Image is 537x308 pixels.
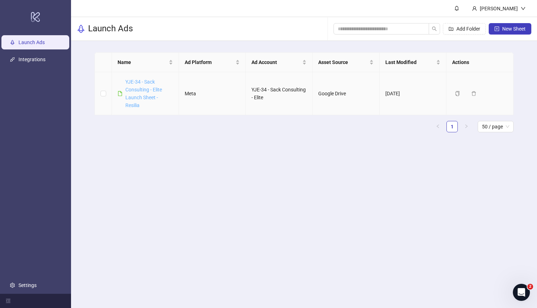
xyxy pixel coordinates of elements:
[456,26,480,32] span: Add Folder
[482,121,509,132] span: 50 / page
[313,72,379,115] td: Google Drive
[246,72,313,115] td: YJE-34 - Sack Consulting - Elite
[125,79,162,108] a: YJE-34 - Sack Consulting - Elite Launch Sheet - Resilia
[6,298,11,303] span: menu-fold
[118,58,167,66] span: Name
[455,91,460,96] span: copy
[18,282,37,288] a: Settings
[118,91,123,96] span: file
[380,72,446,115] td: [DATE]
[489,23,531,34] button: New Sheet
[521,6,526,11] span: down
[494,26,499,31] span: plus-square
[179,72,246,115] td: Meta
[461,121,472,132] li: Next Page
[449,26,454,31] span: folder-add
[88,23,133,34] h3: Launch Ads
[443,23,486,34] button: Add Folder
[112,53,179,72] th: Name
[246,53,313,72] th: Ad Account
[478,121,514,132] div: Page Size
[464,124,468,128] span: right
[18,39,45,45] a: Launch Ads
[77,25,85,33] span: rocket
[436,124,440,128] span: left
[179,53,246,72] th: Ad Platform
[502,26,526,32] span: New Sheet
[251,58,301,66] span: Ad Account
[432,121,444,132] li: Previous Page
[472,6,477,11] span: user
[454,6,459,11] span: bell
[527,284,533,290] span: 2
[385,58,435,66] span: Last Modified
[18,57,45,62] a: Integrations
[318,58,368,66] span: Asset Source
[185,58,234,66] span: Ad Platform
[513,284,530,301] iframe: Intercom live chat
[447,121,457,132] a: 1
[446,53,513,72] th: Actions
[432,121,444,132] button: left
[313,53,379,72] th: Asset Source
[461,121,472,132] button: right
[477,5,521,12] div: [PERSON_NAME]
[471,91,476,96] span: delete
[432,26,437,31] span: search
[380,53,446,72] th: Last Modified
